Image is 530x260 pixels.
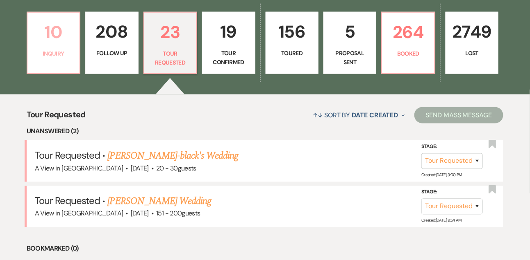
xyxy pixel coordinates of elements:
[271,18,313,45] p: 156
[35,195,100,207] span: Tour Requested
[149,18,191,46] p: 23
[329,49,371,67] p: Proposal Sent
[352,111,398,119] span: Date Created
[85,12,138,74] a: 208Follow Up
[414,107,504,123] button: Send Mass Message
[108,194,212,209] a: [PERSON_NAME] Wedding
[202,12,255,74] a: 19Tour Confirmed
[27,126,504,137] li: Unanswered (2)
[387,18,429,46] p: 264
[131,209,149,218] span: [DATE]
[309,104,408,126] button: Sort By Date Created
[271,49,313,58] p: Toured
[91,49,133,58] p: Follow Up
[313,111,323,119] span: ↑↓
[451,18,493,45] p: 2749
[323,12,376,74] a: 5Proposal Sent
[266,12,318,74] a: 156Toured
[108,148,239,163] a: [PERSON_NAME]-black's Wedding
[143,12,197,74] a: 23Tour Requested
[35,209,123,218] span: A View in [GEOGRAPHIC_DATA]
[207,49,250,67] p: Tour Confirmed
[131,164,149,173] span: [DATE]
[35,164,123,173] span: A View in [GEOGRAPHIC_DATA]
[421,188,483,197] label: Stage:
[91,18,133,45] p: 208
[27,244,504,254] li: Bookmarked (0)
[149,49,191,67] p: Tour Requested
[156,164,196,173] span: 20 - 30 guests
[27,108,86,126] span: Tour Requested
[381,12,435,74] a: 264Booked
[421,218,462,223] span: Created: [DATE] 9:54 AM
[207,18,250,45] p: 19
[451,49,493,58] p: Lost
[421,173,462,178] span: Created: [DATE] 3:00 PM
[387,49,429,58] p: Booked
[329,18,371,45] p: 5
[421,143,483,152] label: Stage:
[32,49,75,58] p: Inquiry
[35,149,100,161] span: Tour Requested
[32,18,75,46] p: 10
[27,12,80,74] a: 10Inquiry
[156,209,200,218] span: 151 - 200 guests
[446,12,498,74] a: 2749Lost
